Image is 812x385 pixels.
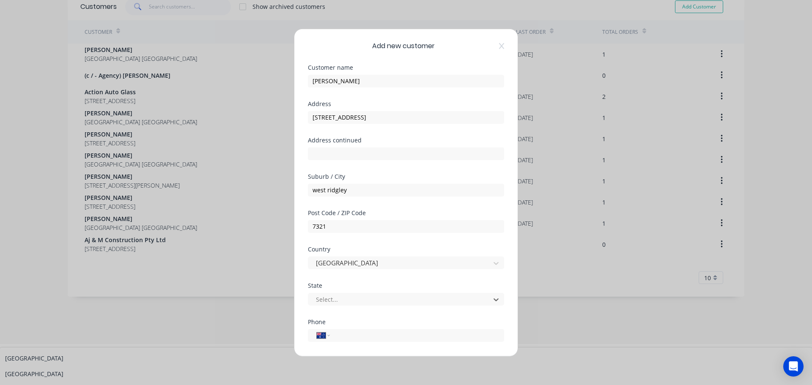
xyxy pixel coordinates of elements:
div: Address continued [308,137,504,143]
div: Post Code / ZIP Code [308,210,504,216]
div: Country [308,246,504,252]
div: State [308,282,504,288]
div: Address [308,101,504,106]
span: Add new customer [372,41,435,51]
div: Phone [308,319,504,325]
div: Suburb / City [308,173,504,179]
div: Customer name [308,64,504,70]
div: ABN [308,355,504,361]
div: Open Intercom Messenger [783,356,804,377]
